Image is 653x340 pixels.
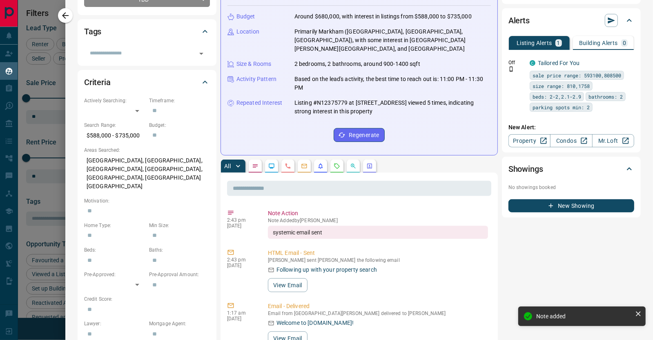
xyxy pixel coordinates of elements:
div: Showings [508,159,634,179]
span: parking spots min: 2 [533,103,590,111]
div: Tags [84,22,210,41]
p: Around $680,000, with interest in listings from $588,000 to $735,000 [294,12,472,21]
div: systemic email sent [268,226,488,239]
p: Search Range: [84,122,145,129]
div: condos.ca [530,60,535,66]
h2: Tags [84,25,101,38]
p: Repeated Interest [236,99,282,107]
p: 0 [623,40,626,46]
p: Based on the lead's activity, the best time to reach out is: 11:00 PM - 11:30 PM [294,75,491,92]
p: Lawyer: [84,320,145,327]
p: 2:43 pm [227,217,256,223]
span: beds: 2-2,2.1-2.9 [533,92,581,101]
svg: Emails [301,163,308,169]
button: Open [196,48,207,59]
p: New Alert: [508,123,634,132]
p: Note Action [268,209,488,218]
span: sale price range: 593100,808500 [533,71,621,79]
p: 1 [557,40,560,46]
p: Primarily Markham ([GEOGRAPHIC_DATA], [GEOGRAPHIC_DATA], [GEOGRAPHIC_DATA]), with some interest i... [294,27,491,53]
p: [DATE] [227,316,256,322]
svg: Notes [252,163,259,169]
p: All [224,163,231,169]
svg: Agent Actions [366,163,373,169]
p: 2:43 pm [227,257,256,263]
p: Activity Pattern [236,75,276,83]
p: Off [508,59,525,66]
p: Mortgage Agent: [149,320,210,327]
svg: Push Notification Only [508,66,514,72]
p: $588,000 - $735,000 [84,129,145,142]
h2: Alerts [508,14,530,27]
p: Note Added by [PERSON_NAME] [268,218,488,223]
p: Pre-Approval Amount: [149,271,210,278]
p: No showings booked [508,184,634,191]
p: Listing Alerts [517,40,552,46]
button: View Email [268,278,308,292]
a: Mr.Loft [592,134,634,147]
p: Building Alerts [579,40,618,46]
p: Home Type: [84,222,145,229]
p: Areas Searched: [84,146,210,154]
p: HTML Email - Sent [268,249,488,257]
span: bathrooms: 2 [588,92,623,101]
p: [PERSON_NAME] sent [PERSON_NAME] the following email [268,257,488,263]
svg: Opportunities [350,163,357,169]
p: Pre-Approved: [84,271,145,278]
p: 2 bedrooms, 2 bathrooms, around 900-1400 sqft [294,60,420,68]
p: [DATE] [227,263,256,268]
a: Condos [550,134,592,147]
p: Welcome to [DOMAIN_NAME]! [276,319,354,327]
p: Budget [236,12,255,21]
p: Listing #N12375779 at [STREET_ADDRESS] viewed 5 times, indicating strong interest in this property [294,99,491,116]
p: Beds: [84,246,145,254]
svg: Requests [334,163,340,169]
h2: Showings [508,162,543,176]
span: size range: 810,1758 [533,82,590,90]
a: Tailored For You [538,60,579,66]
p: Actively Searching: [84,97,145,104]
div: Criteria [84,72,210,92]
p: [DATE] [227,223,256,229]
svg: Lead Browsing Activity [268,163,275,169]
button: Regenerate [334,128,385,142]
button: New Showing [508,199,634,212]
div: Note added [536,313,632,320]
div: Alerts [508,11,634,30]
svg: Listing Alerts [317,163,324,169]
h2: Criteria [84,76,111,89]
p: Min Size: [149,222,210,229]
p: Motivation: [84,197,210,205]
p: Email from [GEOGRAPHIC_DATA][PERSON_NAME] delivered to [PERSON_NAME] [268,311,488,316]
p: Baths: [149,246,210,254]
p: Credit Score: [84,295,210,303]
p: Size & Rooms [236,60,272,68]
p: Location [236,27,259,36]
p: Following up with your property search [276,266,377,274]
p: [GEOGRAPHIC_DATA], [GEOGRAPHIC_DATA], [GEOGRAPHIC_DATA], [GEOGRAPHIC_DATA], [GEOGRAPHIC_DATA], [G... [84,154,210,193]
svg: Calls [285,163,291,169]
p: Timeframe: [149,97,210,104]
p: Email - Delivered [268,302,488,311]
a: Property [508,134,550,147]
p: 1:17 am [227,310,256,316]
p: Budget: [149,122,210,129]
